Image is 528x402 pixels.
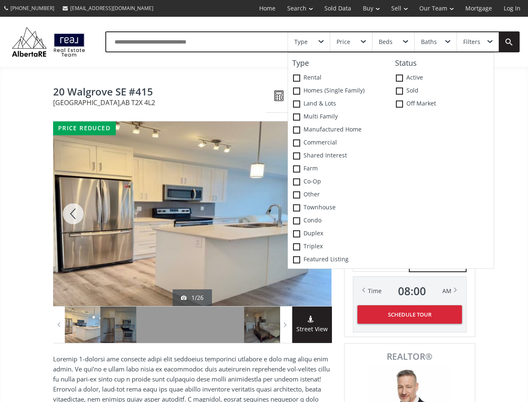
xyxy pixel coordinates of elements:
[463,39,480,45] div: Filters
[354,352,466,361] span: REALTOR®
[292,325,332,334] span: Street View
[391,85,494,98] label: Sold
[53,121,116,135] div: price reduced
[288,175,391,188] label: Co-op
[398,285,426,297] span: 08 : 00
[288,85,391,98] label: Homes (Single Family)
[53,121,332,306] div: 20 Walgrove SE #415 Calgary, AB T2X 4L2 - Photo 1 of 26
[337,39,350,45] div: Price
[288,214,391,227] label: Condo
[294,39,308,45] div: Type
[368,285,451,297] div: Time AM
[288,253,391,266] label: Featured Listing
[379,39,393,45] div: Beds
[288,162,391,175] label: Farm
[288,72,391,85] label: Rental
[288,149,391,162] label: Shared Interest
[357,305,462,324] button: Schedule Tour
[288,201,391,214] label: Townhouse
[421,39,437,45] div: Baths
[181,294,204,302] div: 1/26
[288,59,391,67] h4: Type
[391,98,494,111] label: Off Market
[288,111,391,124] label: Multi family
[53,99,270,106] span: [GEOGRAPHIC_DATA] , AB T2X 4L2
[391,72,494,85] label: Active
[59,0,158,16] a: [EMAIL_ADDRESS][DOMAIN_NAME]
[288,124,391,137] label: Manufactured Home
[391,59,494,67] h4: Status
[53,86,270,99] span: 20 Walgrove SE #415
[288,137,391,149] label: Commercial
[288,98,391,111] label: Land & Lots
[10,5,54,12] span: [PHONE_NUMBER]
[8,25,89,59] img: Logo
[288,188,391,201] label: Other
[70,5,153,12] span: [EMAIL_ADDRESS][DOMAIN_NAME]
[288,227,391,240] label: Duplex
[288,240,391,253] label: Triplex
